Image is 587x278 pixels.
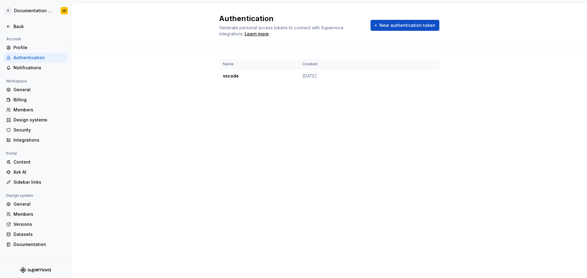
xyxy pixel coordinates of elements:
button: ODocumentation WebsiteJD [1,4,70,17]
a: Design systems [4,115,67,125]
a: Ask AI [4,167,67,177]
div: O [4,7,12,14]
div: Workspace [4,78,29,85]
div: Design system [4,192,36,199]
a: General [4,85,67,95]
div: Billing [13,97,65,103]
div: Versions [13,221,65,227]
div: Authentication [13,55,65,61]
span: . [244,32,270,36]
div: Notifications [13,65,65,71]
svg: Supernova Logo [20,267,51,273]
td: vscode [219,69,299,83]
a: Billing [4,95,67,105]
span: Generate personal access tokens to connect with Supernova integrations. [219,25,345,36]
button: New authentication token [371,20,439,31]
a: Back [4,22,67,31]
a: Security [4,125,67,135]
div: Members [13,211,65,217]
div: Integrations [13,137,65,143]
div: Design systems [13,117,65,123]
a: General [4,199,67,209]
a: Learn more [245,31,269,37]
div: Sidebar links [13,179,65,185]
th: Name [219,59,299,69]
a: Documentation [4,240,67,249]
a: Content [4,157,67,167]
a: Members [4,209,67,219]
div: General [13,201,65,207]
div: Content [13,159,65,165]
div: Ask AI [13,169,65,175]
a: Datasets [4,229,67,239]
a: Authentication [4,53,67,63]
a: Profile [4,43,67,52]
div: Documentation Website [14,8,53,14]
h2: Authentication [219,14,363,23]
a: Integrations [4,135,67,145]
th: Created [299,59,423,69]
a: Versions [4,219,67,229]
div: Datasets [13,231,65,237]
div: JD [62,8,66,13]
a: Sidebar links [4,177,67,187]
div: Members [13,107,65,113]
div: General [13,87,65,93]
div: Back [13,23,65,30]
a: Members [4,105,67,115]
span: New authentication token [379,22,435,28]
div: Security [13,127,65,133]
div: Account [4,35,24,43]
td: [DATE] [299,69,423,83]
a: Notifications [4,63,67,73]
div: Documentation [13,241,65,247]
div: Profile [13,45,65,51]
div: Portal [4,150,19,157]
